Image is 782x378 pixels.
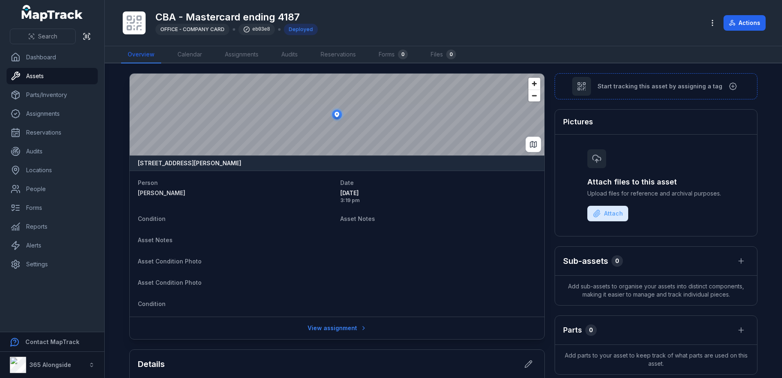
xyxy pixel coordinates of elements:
[587,206,628,221] button: Attach
[7,49,98,65] a: Dashboard
[138,258,202,265] span: Asset Condition Photo
[7,87,98,103] a: Parts/Inventory
[340,197,536,204] span: 3:19 pm
[138,179,158,186] span: Person
[25,338,79,345] strong: Contact MapTrack
[555,345,757,374] span: Add parts to your asset to keep track of what parts are used on this asset.
[7,256,98,272] a: Settings
[587,189,725,198] span: Upload files for reference and archival purposes.
[340,179,354,186] span: Date
[138,215,166,222] span: Condition
[138,236,173,243] span: Asset Notes
[7,237,98,254] a: Alerts
[587,176,725,188] h3: Attach files to this asset
[275,46,304,63] a: Audits
[724,15,766,31] button: Actions
[7,124,98,141] a: Reservations
[138,358,165,370] h2: Details
[7,181,98,197] a: People
[171,46,209,63] a: Calendar
[302,320,372,336] a: View assignment
[372,46,414,63] a: Forms0
[563,116,593,128] h3: Pictures
[563,255,608,267] h2: Sub-assets
[155,11,318,24] h1: CBA - Mastercard ending 4187
[555,73,757,99] button: Start tracking this asset by assigning a tag
[218,46,265,63] a: Assignments
[160,26,225,32] span: OFFICE - COMPANY CARD
[340,189,536,197] span: [DATE]
[528,78,540,90] button: Zoom in
[238,24,275,35] div: eb03e8
[130,74,544,155] canvas: Map
[29,361,71,368] strong: 365 Alongside
[398,49,408,59] div: 0
[340,189,536,204] time: 08/09/2025, 3:19:29 pm
[10,29,76,44] button: Search
[284,24,318,35] div: Deployed
[7,162,98,178] a: Locations
[7,218,98,235] a: Reports
[121,46,161,63] a: Overview
[585,324,597,336] div: 0
[138,189,334,197] a: [PERSON_NAME]
[138,159,241,167] strong: [STREET_ADDRESS][PERSON_NAME]
[528,90,540,101] button: Zoom out
[38,32,57,40] span: Search
[598,82,722,90] span: Start tracking this asset by assigning a tag
[446,49,456,59] div: 0
[314,46,362,63] a: Reservations
[526,137,541,152] button: Switch to Map View
[563,324,582,336] h3: Parts
[138,279,202,286] span: Asset Condition Photo
[7,106,98,122] a: Assignments
[7,200,98,216] a: Forms
[424,46,463,63] a: Files0
[611,255,623,267] div: 0
[340,215,375,222] span: Asset Notes
[7,143,98,160] a: Audits
[22,5,83,21] a: MapTrack
[138,300,166,307] span: Condition
[7,68,98,84] a: Assets
[555,276,757,305] span: Add sub-assets to organise your assets into distinct components, making it easier to manage and t...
